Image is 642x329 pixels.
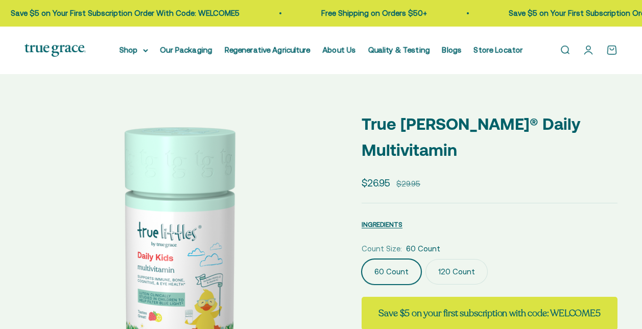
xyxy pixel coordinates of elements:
[160,45,212,54] a: Our Packaging
[336,7,565,19] p: Save $5 on Your First Subscription Order With Code: WELCOME5
[396,178,420,190] compare-at-price: $29.95
[362,221,402,228] span: INGREDIENTS
[323,45,356,54] a: About Us
[368,45,430,54] a: Quality & Testing
[362,218,402,230] button: INGREDIENTS
[378,307,600,319] strong: Save $5 on your first subscription with code: WELCOME5
[362,111,617,163] p: True [PERSON_NAME]® Daily Multivitamin
[362,243,402,255] legend: Count Size:
[442,45,462,54] a: Blogs
[225,45,311,54] a: Regenerative Agriculture
[149,9,254,17] a: Free Shipping on Orders $50+
[362,175,390,191] sale-price: $26.95
[120,44,148,56] summary: Shop
[406,243,440,255] span: 60 Count
[474,45,523,54] a: Store Locator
